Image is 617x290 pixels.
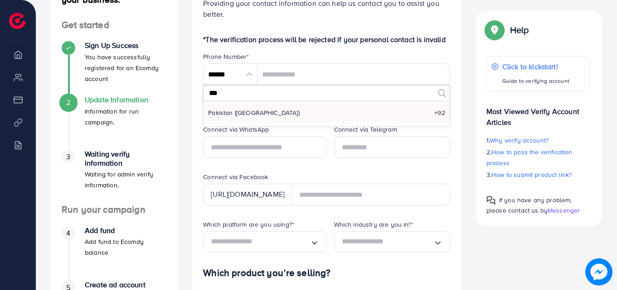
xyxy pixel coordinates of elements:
p: Information for run campaign. [85,106,167,128]
span: Messenger [548,206,580,215]
div: [URL][DOMAIN_NAME] [203,184,292,205]
p: Guide to verifying account [502,76,569,86]
h4: Run your campaign [51,204,178,215]
span: 4 [66,228,70,238]
span: How to pass the verification process [486,147,573,167]
li: Update Information [51,95,178,150]
p: *The verification process will be rejected if your personal contact is invalid [203,34,450,45]
p: Waiting for admin verify information. [85,169,167,190]
span: Why verify account? [490,136,549,145]
li: Sign Up Success [51,41,178,95]
label: Phone Number [203,52,249,61]
label: Connect via Telegram [334,125,397,134]
div: Search for option [334,231,450,252]
img: Popup guide [486,22,503,38]
li: Waiting verify information [51,150,178,204]
h4: Update Information [85,95,167,104]
h4: Which product you’re selling? [203,267,450,279]
label: Which platform are you using? [203,220,294,229]
label: Which industry are you in? [334,220,413,229]
h4: Create ad account [85,280,167,289]
img: logo [9,13,25,29]
p: Add fund to Ecomdy balance [85,236,167,258]
span: How to submit product link? [491,170,572,179]
p: Click to kickstart! [502,61,569,72]
img: Popup guide [486,196,496,205]
span: 3 [66,152,70,162]
li: Add fund [51,226,178,280]
p: 1. [486,135,590,146]
span: Pakistan (‫[GEOGRAPHIC_DATA]‬‎) [208,108,300,117]
p: Help [510,24,529,35]
p: Most Viewed Verify Account Articles [486,99,590,128]
img: image [585,258,612,285]
label: Connect via Facebook [203,172,268,181]
p: You have successfully registered for an Ecomdy account [85,52,167,84]
p: 2. [486,147,590,168]
h4: Get started [51,19,178,31]
span: 2 [66,97,70,108]
h4: Sign Up Success [85,41,167,50]
label: Connect via WhatsApp [203,125,269,134]
input: Search for option [211,235,310,249]
span: +92 [434,108,445,117]
p: 3. [486,169,590,180]
h4: Add fund [85,226,167,235]
h4: Waiting verify information [85,150,167,167]
span: If you have any problem, please contact us by [486,195,572,215]
div: Search for option [203,231,326,252]
input: Search for option [342,235,433,249]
